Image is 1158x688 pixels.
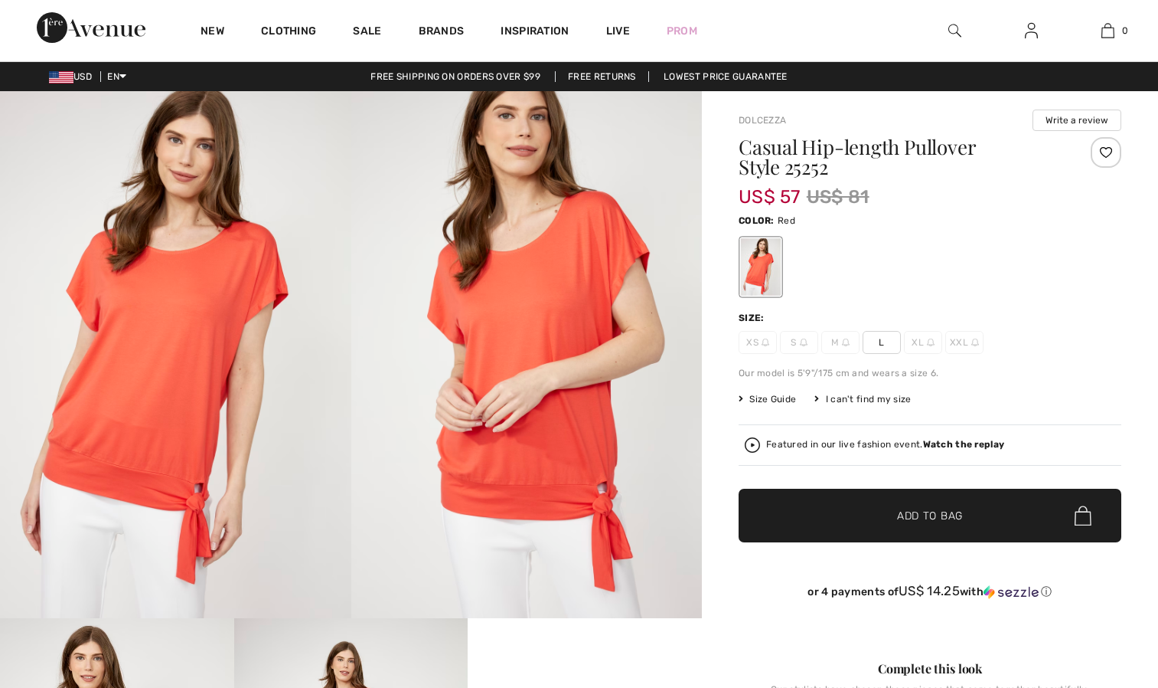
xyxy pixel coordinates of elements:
img: US Dollar [49,71,73,84]
span: US$ 14.25 [899,583,960,598]
a: Prom [667,23,697,39]
img: My Bag [1101,21,1114,40]
span: EN [107,71,126,82]
span: S [780,331,818,354]
a: Lowest Price Guarantee [651,71,800,82]
img: search the website [948,21,961,40]
span: XS [739,331,777,354]
a: New [201,25,224,41]
button: Write a review [1032,110,1121,131]
span: 0 [1122,24,1128,38]
span: Size Guide [739,392,796,406]
span: XL [904,331,942,354]
span: L [863,331,901,354]
a: Live [606,23,630,39]
img: ring-m.svg [800,339,807,346]
div: or 4 payments of with [739,584,1121,599]
a: Sign In [1013,21,1050,41]
span: US$ 81 [807,183,869,211]
img: ring-m.svg [842,339,850,346]
strong: Watch the replay [923,439,1005,450]
img: Watch the replay [745,437,760,453]
a: Sale [353,25,381,41]
div: Featured in our live fashion event. [766,440,1004,450]
div: Size: [739,311,768,325]
span: Red [778,215,795,226]
span: XXL [945,331,983,354]
div: I can't find my size [814,392,911,406]
button: Add to Bag [739,489,1121,542]
img: Sezzle [983,585,1039,599]
img: 1ère Avenue [37,12,145,43]
div: or 4 payments ofUS$ 14.25withSezzle Click to learn more about Sezzle [739,584,1121,604]
span: Inspiration [501,25,569,41]
a: Brands [419,25,465,41]
a: Free shipping on orders over $99 [358,71,553,82]
a: Dolcezza [739,115,786,126]
div: Our model is 5'9"/175 cm and wears a size 6. [739,366,1121,380]
span: Add to Bag [897,508,963,524]
a: Free Returns [555,71,649,82]
div: Red [741,238,781,296]
a: Clothing [261,25,316,41]
h1: Casual Hip-length Pullover Style 25252 [739,137,1058,177]
span: M [821,331,860,354]
img: ring-m.svg [927,339,935,346]
img: ring-m.svg [971,339,979,346]
div: Complete this look [739,660,1121,678]
span: Color: [739,215,775,226]
img: Casual Hip-Length Pullover Style 25252. 2 [351,91,703,618]
span: US$ 57 [739,171,801,208]
img: Bag.svg [1075,506,1091,526]
a: 0 [1070,21,1145,40]
img: My Info [1025,21,1038,40]
span: USD [49,71,98,82]
img: ring-m.svg [762,339,769,346]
